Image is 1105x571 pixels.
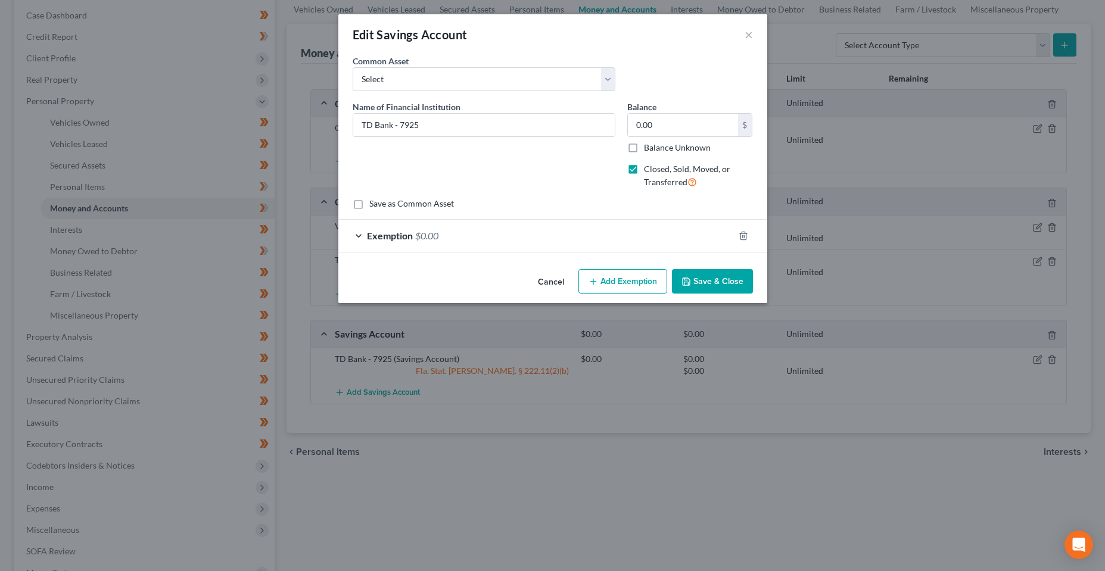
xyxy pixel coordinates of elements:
input: Enter name... [353,114,615,136]
label: Balance Unknown [644,142,711,154]
input: 0.00 [628,114,738,136]
button: Add Exemption [578,269,667,294]
button: Save & Close [672,269,753,294]
span: Closed, Sold, Moved, or Transferred [644,164,730,187]
label: Balance [627,101,656,113]
span: Name of Financial Institution [353,102,460,112]
span: $0.00 [415,230,438,241]
label: Common Asset [353,55,409,67]
span: Exemption [367,230,413,241]
label: Save as Common Asset [369,198,454,210]
button: × [745,27,753,42]
div: Edit Savings Account [353,26,468,43]
div: $ [738,114,752,136]
div: Open Intercom Messenger [1064,531,1093,559]
button: Cancel [528,270,574,294]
